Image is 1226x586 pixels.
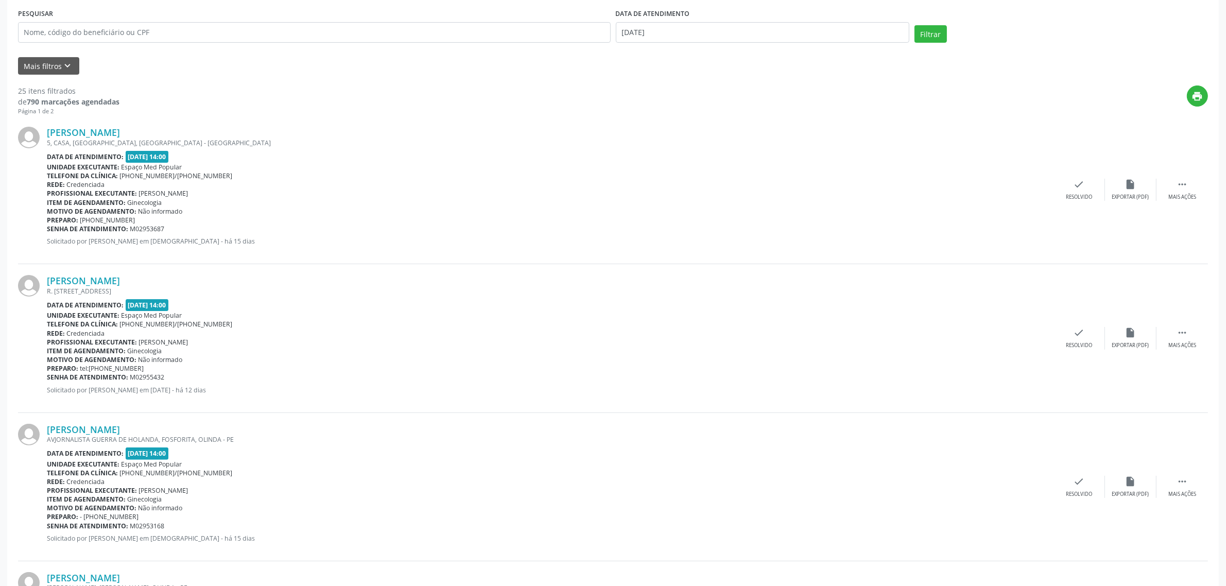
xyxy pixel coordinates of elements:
div: R. [STREET_ADDRESS] [47,287,1054,296]
i: check [1074,179,1085,190]
b: Profissional executante: [47,338,137,347]
b: Rede: [47,329,65,338]
div: Exportar (PDF) [1112,491,1149,498]
span: Ginecologia [128,495,162,504]
span: [PHONE_NUMBER]/[PHONE_NUMBER] [120,469,233,477]
i: check [1074,476,1085,487]
div: Exportar (PDF) [1112,194,1149,201]
b: Unidade executante: [47,460,119,469]
button: Mais filtroskeyboard_arrow_down [18,57,79,75]
span: tel:[PHONE_NUMBER] [80,364,144,373]
span: Não informado [139,207,183,216]
b: Preparo: [47,364,78,373]
b: Telefone da clínica: [47,469,118,477]
span: Não informado [139,355,183,364]
p: Solicitado por [PERSON_NAME] em [DATE] - há 12 dias [47,386,1054,394]
b: Data de atendimento: [47,152,124,161]
i: insert_drive_file [1125,327,1136,338]
span: Credenciada [67,329,105,338]
div: 5, CASA, [GEOGRAPHIC_DATA], [GEOGRAPHIC_DATA] - [GEOGRAPHIC_DATA] [47,139,1054,147]
b: Senha de atendimento: [47,373,128,382]
span: - [PHONE_NUMBER] [80,512,139,521]
span: [DATE] 14:00 [126,447,169,459]
a: [PERSON_NAME] [47,424,120,435]
span: [DATE] 14:00 [126,299,169,311]
div: Resolvido [1066,491,1092,498]
i:  [1177,476,1188,487]
i:  [1177,327,1188,338]
span: M02953168 [130,522,165,530]
b: Telefone da clínica: [47,320,118,329]
input: Nome, código do beneficiário ou CPF [18,22,611,43]
div: Exportar (PDF) [1112,342,1149,349]
b: Profissional executante: [47,486,137,495]
a: [PERSON_NAME] [47,127,120,138]
i: insert_drive_file [1125,476,1136,487]
span: [PERSON_NAME] [139,486,188,495]
b: Data de atendimento: [47,301,124,309]
b: Data de atendimento: [47,449,124,458]
b: Item de agendamento: [47,347,126,355]
span: [PHONE_NUMBER] [80,216,135,225]
span: Credenciada [67,477,105,486]
a: [PERSON_NAME] [47,275,120,286]
label: PESQUISAR [18,6,53,22]
img: img [18,424,40,445]
b: Unidade executante: [47,311,119,320]
b: Unidade executante: [47,163,119,171]
b: Preparo: [47,216,78,225]
span: [DATE] 14:00 [126,151,169,163]
img: img [18,127,40,148]
b: Telefone da clínica: [47,171,118,180]
div: AVJORNALISTA GUERRA DE HOLANDA, FOSFORITA, OLINDA - PE [47,435,1054,444]
span: Espaço Med Popular [122,460,182,469]
span: Ginecologia [128,347,162,355]
div: Mais ações [1168,342,1196,349]
div: Resolvido [1066,342,1092,349]
span: Não informado [139,504,183,512]
b: Motivo de agendamento: [47,504,136,512]
span: Ginecologia [128,198,162,207]
span: [PERSON_NAME] [139,189,188,198]
span: Espaço Med Popular [122,311,182,320]
b: Profissional executante: [47,189,137,198]
b: Item de agendamento: [47,198,126,207]
div: Resolvido [1066,194,1092,201]
p: Solicitado por [PERSON_NAME] em [DEMOGRAPHIC_DATA] - há 15 dias [47,237,1054,246]
b: Motivo de agendamento: [47,207,136,216]
b: Preparo: [47,512,78,521]
button: print [1187,85,1208,107]
b: Item de agendamento: [47,495,126,504]
i: print [1192,91,1203,102]
i: keyboard_arrow_down [62,60,74,72]
b: Rede: [47,180,65,189]
b: Rede: [47,477,65,486]
img: img [18,275,40,297]
div: Página 1 de 2 [18,107,119,116]
i: check [1074,327,1085,338]
div: de [18,96,119,107]
span: Espaço Med Popular [122,163,182,171]
span: [PHONE_NUMBER]/[PHONE_NUMBER] [120,171,233,180]
div: Mais ações [1168,491,1196,498]
span: [PERSON_NAME] [139,338,188,347]
span: M02955432 [130,373,165,382]
strong: 790 marcações agendadas [27,97,119,107]
p: Solicitado por [PERSON_NAME] em [DEMOGRAPHIC_DATA] - há 15 dias [47,534,1054,543]
span: Credenciada [67,180,105,189]
span: [PHONE_NUMBER]/[PHONE_NUMBER] [120,320,233,329]
i: insert_drive_file [1125,179,1136,190]
b: Senha de atendimento: [47,522,128,530]
input: Selecione um intervalo [616,22,909,43]
div: Mais ações [1168,194,1196,201]
label: DATA DE ATENDIMENTO [616,6,690,22]
span: M02953687 [130,225,165,233]
b: Senha de atendimento: [47,225,128,233]
div: 25 itens filtrados [18,85,119,96]
i:  [1177,179,1188,190]
b: Motivo de agendamento: [47,355,136,364]
button: Filtrar [914,25,947,43]
a: [PERSON_NAME] [47,572,120,583]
